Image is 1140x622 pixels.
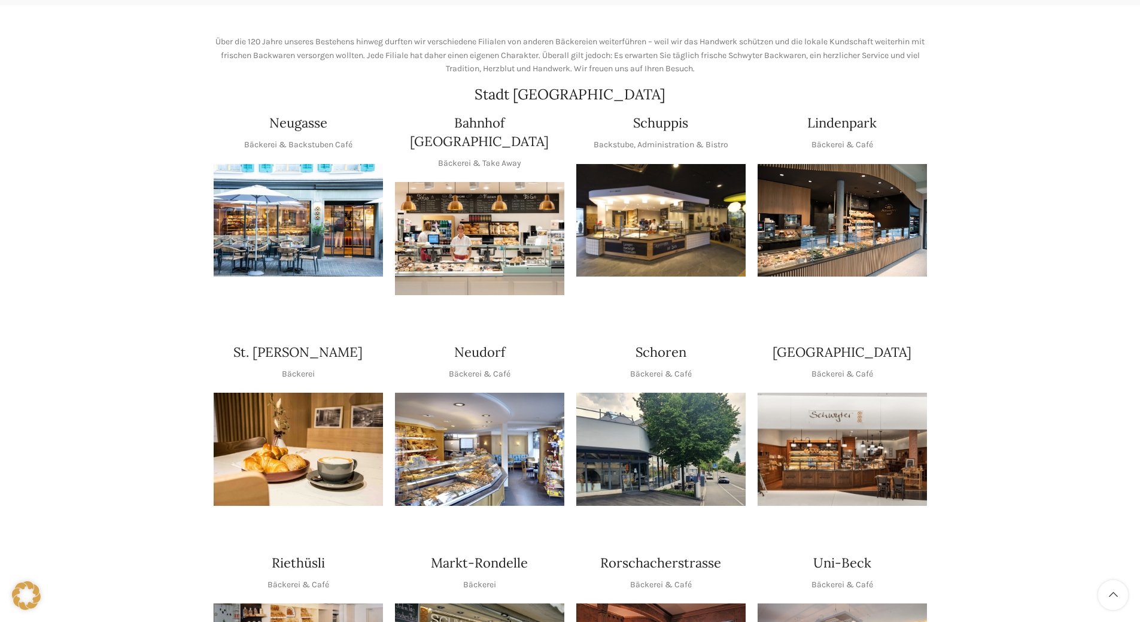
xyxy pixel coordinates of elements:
h4: St. [PERSON_NAME] [233,343,363,362]
img: 017-e1571925257345 [758,164,927,277]
img: 150130-Schwyter-013 [576,164,746,277]
img: Schwyter-1800x900 [758,393,927,506]
p: Über die 120 Jahre unseres Bestehens hinweg durften wir verschiedene Filialen von anderen Bäckere... [214,35,927,75]
img: Bahnhof St. Gallen [395,182,564,295]
p: Bäckerei [282,368,315,381]
p: Backstube, Administration & Bistro [594,138,728,151]
img: 0842cc03-b884-43c1-a0c9-0889ef9087d6 copy [576,393,746,506]
p: Bäckerei & Take Away [438,157,521,170]
h4: Riethüsli [272,554,325,572]
p: Bäckerei & Backstuben Café [244,138,352,151]
h4: Uni-Beck [813,554,871,572]
img: Neugasse [214,164,383,277]
h4: [GEOGRAPHIC_DATA] [773,343,911,362]
p: Bäckerei & Café [630,368,692,381]
h4: Lindenpark [807,114,877,132]
p: Bäckerei & Café [449,368,510,381]
a: Scroll to top button [1098,580,1128,610]
h4: Schuppis [633,114,688,132]
p: Bäckerei [463,578,496,591]
h4: Bahnhof [GEOGRAPHIC_DATA] [395,114,564,151]
p: Bäckerei & Café [811,578,873,591]
h4: Schoren [636,343,686,362]
h4: Neugasse [269,114,327,132]
p: Bäckerei & Café [267,578,329,591]
p: Bäckerei & Café [630,578,692,591]
p: Bäckerei & Café [811,368,873,381]
h4: Markt-Rondelle [431,554,528,572]
h4: Neudorf [454,343,505,362]
p: Bäckerei & Café [811,138,873,151]
h4: Rorschacherstrasse [600,554,721,572]
img: schwyter-23 [214,393,383,506]
h2: Stadt [GEOGRAPHIC_DATA] [214,87,927,102]
img: Neudorf_1 [395,393,564,506]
